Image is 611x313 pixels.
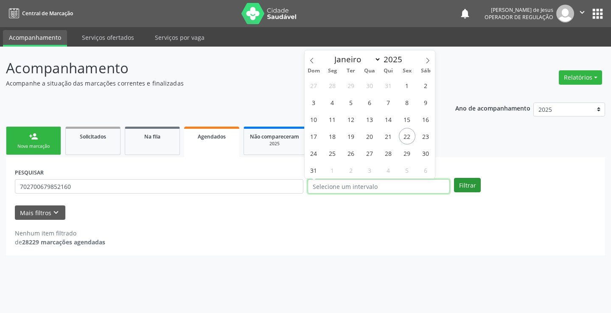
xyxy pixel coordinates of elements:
[323,68,342,74] span: Seg
[398,68,416,74] span: Sex
[3,30,67,47] a: Acompanhamento
[362,162,378,178] span: Setembro 3, 2025
[342,68,360,74] span: Ter
[305,77,322,94] span: Julho 27, 2025
[149,30,210,45] a: Serviços por vaga
[380,111,397,127] span: Agosto 14, 2025
[380,128,397,144] span: Agosto 21, 2025
[343,145,359,161] span: Agosto 26, 2025
[418,77,434,94] span: Agosto 2, 2025
[15,166,44,179] label: PESQUISAR
[418,145,434,161] span: Agosto 30, 2025
[416,68,435,74] span: Sáb
[305,111,322,127] span: Agosto 10, 2025
[22,238,105,246] strong: 28229 marcações agendadas
[324,128,341,144] span: Agosto 18, 2025
[459,8,471,19] button: notifications
[324,145,341,161] span: Agosto 25, 2025
[362,94,378,111] span: Agosto 6, 2025
[399,94,415,111] span: Agosto 8, 2025
[305,94,322,111] span: Agosto 3, 2025
[324,94,341,111] span: Agosto 4, 2025
[15,238,105,247] div: de
[399,162,415,178] span: Setembro 5, 2025
[485,6,553,14] div: [PERSON_NAME] de Jesus
[250,133,299,140] span: Não compareceram
[305,128,322,144] span: Agosto 17, 2025
[380,162,397,178] span: Setembro 4, 2025
[362,145,378,161] span: Agosto 27, 2025
[250,141,299,147] div: 2025
[15,179,303,194] input: Nome, CNS
[399,128,415,144] span: Agosto 22, 2025
[29,132,38,141] div: person_add
[80,133,106,140] span: Solicitados
[485,14,553,21] span: Operador de regulação
[343,162,359,178] span: Setembro 2, 2025
[343,77,359,94] span: Julho 29, 2025
[418,162,434,178] span: Setembro 6, 2025
[418,94,434,111] span: Agosto 9, 2025
[577,8,587,17] i: 
[343,94,359,111] span: Agosto 5, 2025
[6,6,73,20] a: Central de Marcação
[343,128,359,144] span: Agosto 19, 2025
[22,10,73,17] span: Central de Marcação
[380,145,397,161] span: Agosto 28, 2025
[324,77,341,94] span: Julho 28, 2025
[399,77,415,94] span: Agosto 1, 2025
[305,162,322,178] span: Agosto 31, 2025
[331,53,381,65] select: Month
[399,111,415,127] span: Agosto 15, 2025
[454,178,481,192] button: Filtrar
[455,102,530,113] p: Ano de acompanhamento
[418,111,434,127] span: Agosto 16, 2025
[362,111,378,127] span: Agosto 13, 2025
[379,68,398,74] span: Qui
[380,77,397,94] span: Julho 31, 2025
[15,229,105,238] div: Nenhum item filtrado
[76,30,140,45] a: Serviços ofertados
[381,54,409,65] input: Year
[144,133,160,140] span: Na fila
[559,70,602,85] button: Relatórios
[51,208,61,217] i: keyboard_arrow_down
[324,162,341,178] span: Setembro 1, 2025
[198,133,226,140] span: Agendados
[308,179,450,194] input: Selecione um intervalo
[590,6,605,21] button: apps
[305,68,323,74] span: Dom
[362,77,378,94] span: Julho 30, 2025
[305,145,322,161] span: Agosto 24, 2025
[6,79,425,88] p: Acompanhe a situação das marcações correntes e finalizadas
[574,5,590,22] button: 
[6,58,425,79] p: Acompanhamento
[380,94,397,111] span: Agosto 7, 2025
[360,68,379,74] span: Qua
[15,205,65,220] button: Mais filtroskeyboard_arrow_down
[362,128,378,144] span: Agosto 20, 2025
[324,111,341,127] span: Agosto 11, 2025
[556,5,574,22] img: img
[12,143,55,150] div: Nova marcação
[418,128,434,144] span: Agosto 23, 2025
[343,111,359,127] span: Agosto 12, 2025
[399,145,415,161] span: Agosto 29, 2025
